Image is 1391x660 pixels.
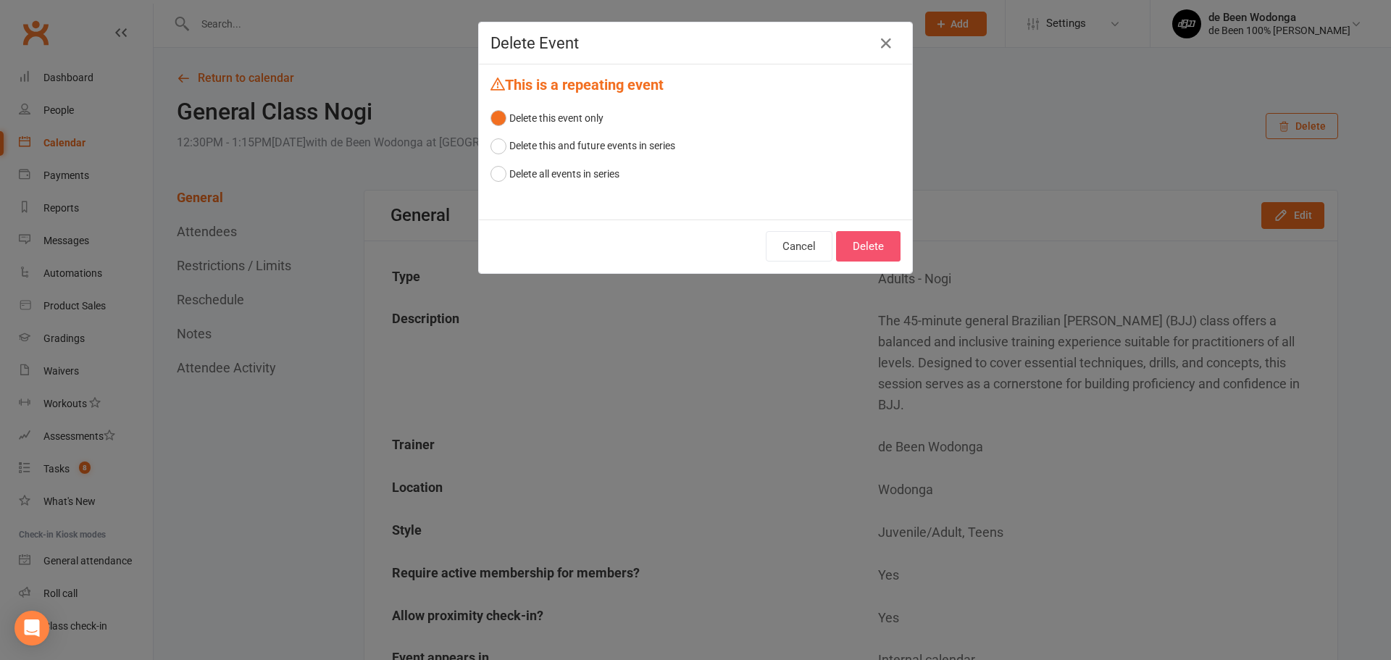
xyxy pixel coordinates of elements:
button: Delete this and future events in series [490,132,675,159]
div: Open Intercom Messenger [14,611,49,646]
button: Delete all events in series [490,160,619,188]
button: Delete this event only [490,104,603,132]
button: Cancel [766,231,832,262]
button: Delete [836,231,901,262]
h4: Delete Event [490,34,901,52]
button: Close [874,32,898,55]
h4: This is a repeating event [490,76,901,93]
